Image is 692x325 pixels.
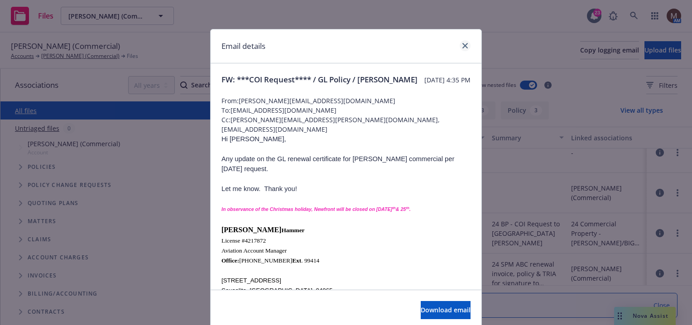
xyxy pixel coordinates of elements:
span: To: [EMAIL_ADDRESS][DOMAIN_NAME] [221,105,471,115]
h1: Email details [221,40,265,52]
p: Any update on the GL renewal certificate for [PERSON_NAME] commercial per [DATE] request. [221,154,471,174]
span: Hammer [281,227,304,234]
span: Office: [221,257,239,264]
span: Cc: [PERSON_NAME][EMAIL_ADDRESS][PERSON_NAME][DOMAIN_NAME],[EMAIL_ADDRESS][DOMAIN_NAME] [221,115,471,134]
span: Download email [421,306,471,314]
span: [PHONE_NUMBER] . 99414 [239,257,319,264]
span: [STREET_ADDRESS] [221,277,281,284]
span: [PERSON_NAME] [221,226,281,234]
button: Download email [421,301,471,319]
span: License #4217872 [221,237,266,244]
b: Ext [292,257,301,264]
sup: th [392,206,396,210]
p: Hi [PERSON_NAME], [221,134,471,144]
a: close [460,40,471,51]
span: Aviation Account Manager [221,247,287,254]
span: From: [PERSON_NAME][EMAIL_ADDRESS][DOMAIN_NAME] [221,96,471,105]
span: [DATE] 4:35 PM [424,75,471,85]
span: FW: ***COI Request**** / GL Policy / [PERSON_NAME] [221,74,418,85]
span: In observance of the Christmas holiday, Newfront will be closed on [DATE] & 25 . [221,206,411,212]
span: Sausalito, [GEOGRAPHIC_DATA] 94965 [221,287,332,294]
p: Let me know. Thank you! [221,184,471,194]
sup: th [406,206,409,210]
